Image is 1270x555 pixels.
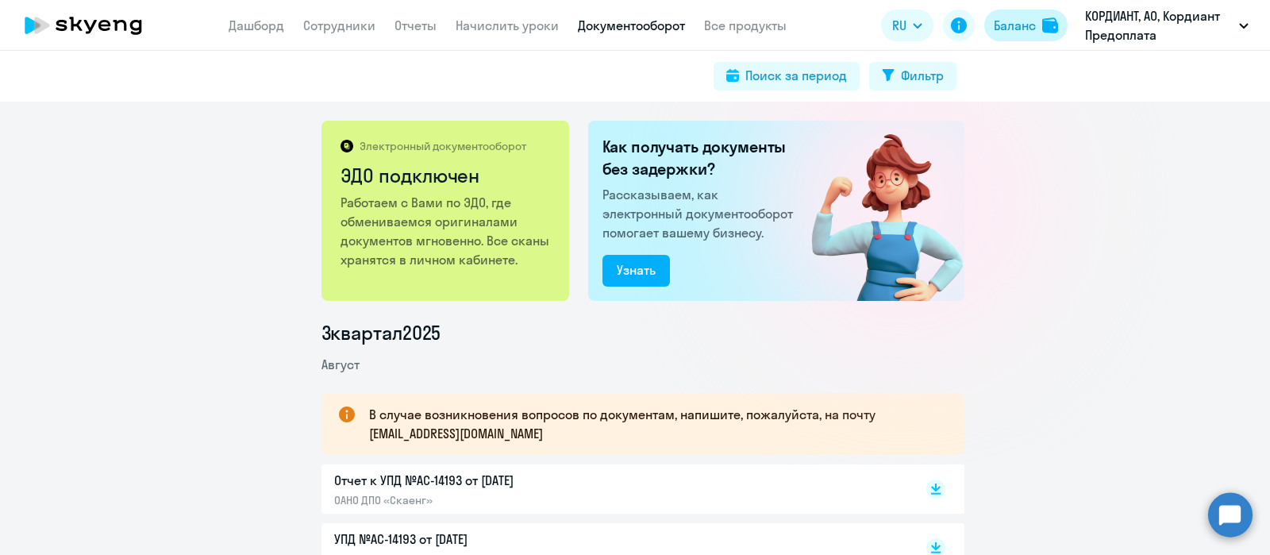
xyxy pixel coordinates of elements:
button: Балансbalance [984,10,1068,41]
a: Отчеты [394,17,437,33]
p: КОРДИАНТ, АО, Кордиант Предоплата [1085,6,1233,44]
div: Баланс [994,16,1036,35]
p: ОАНО ДПО «Скаенг» [334,493,668,507]
p: Отчет к УПД №AC-14193 от [DATE] [334,471,668,490]
a: Отчет к УПД №AC-14193 от [DATE]ОАНО ДПО «Скаенг» [334,471,893,507]
button: Фильтр [869,62,956,91]
button: КОРДИАНТ, АО, Кордиант Предоплата [1077,6,1257,44]
h2: Как получать документы без задержки? [602,136,799,180]
div: Поиск за период [745,66,847,85]
a: Все продукты [704,17,787,33]
div: Узнать [617,260,656,279]
li: 3 квартал 2025 [321,320,964,345]
button: Поиск за период [714,62,860,91]
a: Дашборд [229,17,284,33]
a: Начислить уроки [456,17,559,33]
p: УПД №AC-14193 от [DATE] [334,530,668,549]
img: connected [786,121,964,301]
button: RU [881,10,933,41]
p: Работаем с Вами по ЭДО, где обмениваемся оригиналами документов мгновенно. Все сканы хранятся в л... [341,193,552,269]
span: RU [892,16,906,35]
p: Электронный документооборот [360,139,526,153]
div: Фильтр [901,66,944,85]
a: Документооборот [578,17,685,33]
button: Узнать [602,255,670,287]
img: balance [1042,17,1058,33]
h2: ЭДО подключен [341,163,552,188]
span: Август [321,357,360,372]
a: Сотрудники [303,17,375,33]
p: В случае возникновения вопросов по документам, напишите, пожалуйста, на почту [EMAIL_ADDRESS][DOM... [369,405,936,443]
p: Рассказываем, как электронный документооборот помогает вашему бизнесу. [602,185,799,242]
